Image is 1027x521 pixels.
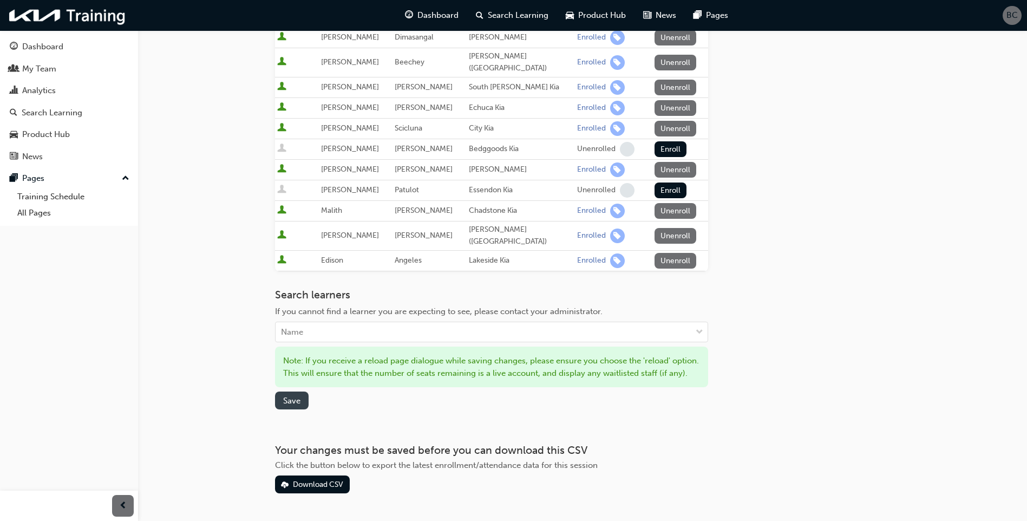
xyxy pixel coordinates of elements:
[119,499,127,513] span: prev-icon
[4,37,134,57] a: Dashboard
[293,480,343,489] div: Download CSV
[577,57,606,68] div: Enrolled
[4,147,134,167] a: News
[610,204,625,218] span: learningRecordVerb_ENROLL-icon
[395,231,453,240] span: [PERSON_NAME]
[685,4,737,27] a: pages-iconPages
[634,4,685,27] a: news-iconNews
[277,32,286,43] span: User is active
[405,9,413,22] span: guage-icon
[643,9,651,22] span: news-icon
[655,121,697,136] button: Unenroll
[655,203,697,219] button: Unenroll
[277,123,286,134] span: User is active
[469,184,573,197] div: Essendon Kia
[577,256,606,266] div: Enrolled
[488,9,548,22] span: Search Learning
[610,229,625,243] span: learningRecordVerb_ENROLL-icon
[321,82,379,92] span: [PERSON_NAME]
[577,144,616,154] div: Unenrolled
[281,326,303,338] div: Name
[469,50,573,75] div: [PERSON_NAME] ([GEOGRAPHIC_DATA])
[22,151,43,163] div: News
[283,396,300,406] span: Save
[275,307,603,316] span: If you cannot find a learner you are expecting to see, please contact your administrator.
[395,165,453,174] span: [PERSON_NAME]
[694,9,702,22] span: pages-icon
[275,289,708,301] h3: Search learners
[417,9,459,22] span: Dashboard
[277,255,286,266] span: User is active
[4,103,134,123] a: Search Learning
[610,253,625,268] span: learningRecordVerb_ENROLL-icon
[469,81,573,94] div: South [PERSON_NAME] Kia
[321,103,379,112] span: [PERSON_NAME]
[275,460,598,470] span: Click the button below to export the latest enrollment/attendance data for this session
[577,103,606,113] div: Enrolled
[577,206,606,216] div: Enrolled
[1006,9,1018,22] span: BC
[321,32,379,42] span: [PERSON_NAME]
[10,86,18,96] span: chart-icon
[10,152,18,162] span: news-icon
[577,185,616,196] div: Unenrolled
[321,57,379,67] span: [PERSON_NAME]
[655,30,697,45] button: Unenroll
[395,123,422,133] span: Scicluna
[469,205,573,217] div: Chadstone Kia
[22,41,63,53] div: Dashboard
[10,174,18,184] span: pages-icon
[5,4,130,27] img: kia-training
[10,42,18,52] span: guage-icon
[4,81,134,101] a: Analytics
[395,206,453,215] span: [PERSON_NAME]
[277,102,286,113] span: User is active
[706,9,728,22] span: Pages
[277,57,286,68] span: User is active
[696,325,703,340] span: down-icon
[395,144,453,153] span: [PERSON_NAME]
[655,253,697,269] button: Unenroll
[10,108,17,118] span: search-icon
[578,9,626,22] span: Product Hub
[321,231,379,240] span: [PERSON_NAME]
[395,185,419,194] span: Patulot
[277,82,286,93] span: User is active
[321,165,379,174] span: [PERSON_NAME]
[469,122,573,135] div: City Kia
[469,164,573,176] div: [PERSON_NAME]
[22,172,44,185] div: Pages
[4,168,134,188] button: Pages
[4,125,134,145] a: Product Hub
[469,102,573,114] div: Echuca Kia
[655,80,697,95] button: Unenroll
[655,228,697,244] button: Unenroll
[321,206,342,215] span: Malith
[395,32,434,42] span: Dimasangal
[469,31,573,44] div: [PERSON_NAME]
[277,230,286,241] span: User is active
[396,4,467,27] a: guage-iconDashboard
[476,9,483,22] span: search-icon
[22,107,82,119] div: Search Learning
[122,172,129,186] span: up-icon
[577,165,606,175] div: Enrolled
[275,392,309,409] button: Save
[469,224,573,248] div: [PERSON_NAME] ([GEOGRAPHIC_DATA])
[655,55,697,70] button: Unenroll
[395,57,424,67] span: Beechey
[610,30,625,45] span: learningRecordVerb_ENROLL-icon
[277,185,286,196] span: User is inactive
[275,444,708,457] h3: Your changes must be saved before you can download this CSV
[655,162,697,178] button: Unenroll
[610,55,625,70] span: learningRecordVerb_ENROLL-icon
[395,256,422,265] span: Angeles
[275,476,350,493] button: Download CSV
[469,255,573,267] div: Lakeside Kia
[321,256,343,265] span: Edison
[277,144,286,154] span: User is inactive
[610,162,625,177] span: learningRecordVerb_ENROLL-icon
[610,80,625,95] span: learningRecordVerb_ENROLL-icon
[577,32,606,43] div: Enrolled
